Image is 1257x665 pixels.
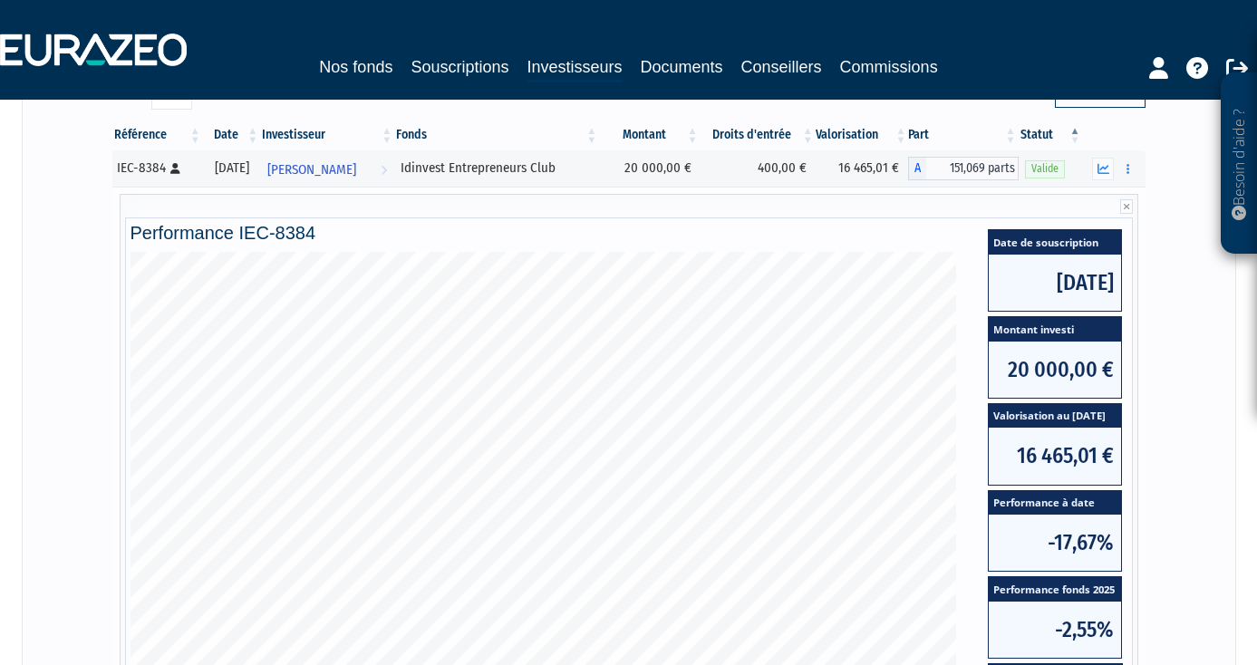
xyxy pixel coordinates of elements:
[840,54,938,80] a: Commissions
[1025,160,1065,178] span: Valide
[989,317,1121,342] span: Montant investi
[1019,120,1083,150] th: Statut : activer pour trier la colonne par ordre d&eacute;croissant
[641,54,723,80] a: Documents
[926,157,1018,180] span: 151,069 parts
[989,428,1121,484] span: 16 465,01 €
[816,150,909,187] td: 16 465,01 €
[701,120,816,150] th: Droits d'entrée: activer pour trier la colonne par ordre croissant
[701,150,816,187] td: 400,00 €
[131,223,1127,243] h4: Performance IEC-8384
[989,515,1121,571] span: -17,67%
[1229,82,1250,246] p: Besoin d'aide ?
[203,120,261,150] th: Date: activer pour trier la colonne par ordre croissant
[989,342,1121,398] span: 20 000,00 €
[989,404,1121,429] span: Valorisation au [DATE]
[599,120,700,150] th: Montant: activer pour trier la colonne par ordre croissant
[908,120,1018,150] th: Part: activer pour trier la colonne par ordre croissant
[117,159,197,178] div: IEC-8384
[908,157,1018,180] div: A - Idinvest Entrepreneurs Club
[989,230,1121,255] span: Date de souscription
[989,577,1121,602] span: Performance fonds 2025
[401,159,593,178] div: Idinvest Entrepreneurs Club
[989,491,1121,516] span: Performance à date
[394,120,599,150] th: Fonds: activer pour trier la colonne par ordre croissant
[112,120,203,150] th: Référence : activer pour trier la colonne par ordre croissant
[989,602,1121,658] span: -2,55%
[527,54,622,82] a: Investisseurs
[989,255,1121,311] span: [DATE]
[411,54,508,80] a: Souscriptions
[816,120,909,150] th: Valorisation: activer pour trier la colonne par ordre croissant
[209,159,255,178] div: [DATE]
[260,120,394,150] th: Investisseur: activer pour trier la colonne par ordre croissant
[381,153,387,187] i: Voir l'investisseur
[908,157,926,180] span: A
[599,150,700,187] td: 20 000,00 €
[267,153,356,187] span: [PERSON_NAME]
[170,163,180,174] i: [Français] Personne physique
[741,54,822,80] a: Conseillers
[319,54,392,80] a: Nos fonds
[260,150,394,187] a: [PERSON_NAME]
